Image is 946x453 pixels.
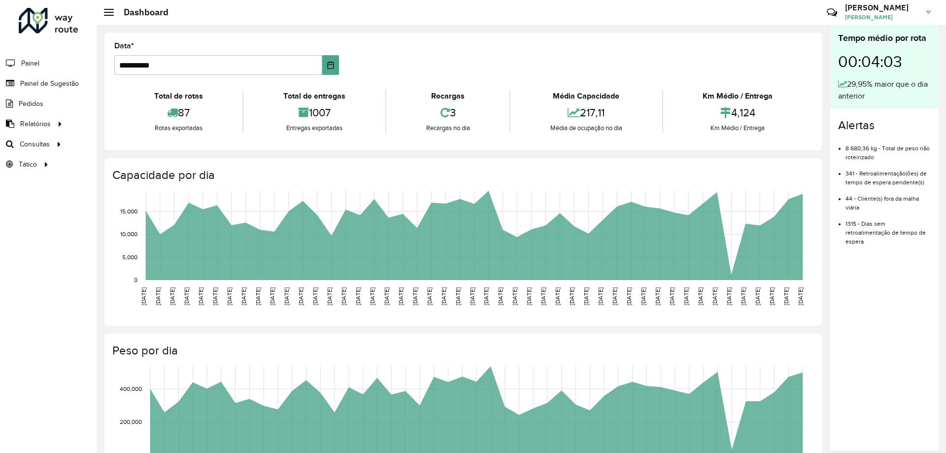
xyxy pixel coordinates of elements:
span: Painel de Sugestão [20,78,79,89]
text: [DATE] [455,287,461,305]
h2: Dashboard [114,7,169,18]
div: Entregas exportadas [246,123,382,133]
text: [DATE] [255,287,261,305]
text: [DATE] [269,287,275,305]
text: 5,000 [122,254,137,260]
li: 44 - Cliente(s) fora da malha viária [845,187,931,212]
span: [PERSON_NAME] [845,13,919,22]
text: [DATE] [611,287,618,305]
text: [DATE] [169,287,175,305]
text: 400,000 [120,385,142,392]
span: Relatórios [20,119,51,129]
text: [DATE] [597,287,604,305]
text: [DATE] [669,287,675,305]
text: [DATE] [511,287,518,305]
text: [DATE] [683,287,689,305]
div: 217,11 [513,102,659,123]
text: [DATE] [554,287,561,305]
text: [DATE] [298,287,304,305]
h4: Peso por dia [112,344,812,358]
text: [DATE] [312,287,318,305]
span: Consultas [20,139,50,149]
text: [DATE] [340,287,347,305]
h4: Alertas [838,118,931,133]
text: [DATE] [355,287,361,305]
text: [DATE] [697,287,704,305]
div: Km Médio / Entrega [666,90,810,102]
span: Pedidos [19,99,43,109]
div: Média Capacidade [513,90,659,102]
text: [DATE] [198,287,204,305]
div: Recargas [389,90,507,102]
div: 3 [389,102,507,123]
text: [DATE] [711,287,718,305]
text: [DATE] [326,287,333,305]
text: [DATE] [155,287,161,305]
text: [DATE] [398,287,404,305]
text: [DATE] [783,287,789,305]
text: [DATE] [526,287,532,305]
text: [DATE] [412,287,418,305]
h4: Capacidade por dia [112,168,812,182]
text: [DATE] [769,287,775,305]
text: [DATE] [797,287,804,305]
text: [DATE] [740,287,746,305]
text: [DATE] [240,287,247,305]
text: [DATE] [497,287,504,305]
div: Total de rotas [117,90,240,102]
text: 0 [134,277,137,283]
div: Rotas exportadas [117,123,240,133]
text: [DATE] [369,287,375,305]
div: 87 [117,102,240,123]
a: Contato Rápido [821,2,843,23]
text: [DATE] [283,287,290,305]
text: [DATE] [383,287,390,305]
div: Média de ocupação no dia [513,123,659,133]
text: [DATE] [483,287,489,305]
text: [DATE] [640,287,646,305]
h3: [PERSON_NAME] [845,3,919,12]
text: 10,000 [120,231,137,238]
li: 1315 - Dias sem retroalimentação de tempo de espera [845,212,931,246]
li: 341 - Retroalimentação(ões) de tempo de espera pendente(s) [845,162,931,187]
text: [DATE] [183,287,190,305]
text: [DATE] [540,287,546,305]
text: [DATE] [654,287,661,305]
span: Tático [19,159,37,170]
text: [DATE] [440,287,447,305]
text: [DATE] [226,287,233,305]
text: 200,000 [120,419,142,425]
text: [DATE] [726,287,732,305]
text: 15,000 [120,208,137,214]
label: Data [114,40,134,52]
button: Choose Date [322,55,339,75]
text: [DATE] [569,287,575,305]
div: Km Médio / Entrega [666,123,810,133]
text: [DATE] [426,287,433,305]
li: 8.680,36 kg - Total de peso não roteirizado [845,137,931,162]
text: [DATE] [140,287,147,305]
text: [DATE] [754,287,761,305]
div: Tempo médio por rota [838,32,931,45]
text: [DATE] [212,287,218,305]
div: Recargas no dia [389,123,507,133]
text: [DATE] [583,287,589,305]
div: Total de entregas [246,90,382,102]
text: [DATE] [469,287,475,305]
span: Painel [21,58,39,69]
div: 00:04:03 [838,45,931,78]
text: [DATE] [626,287,632,305]
div: 29,95% maior que o dia anterior [838,78,931,102]
div: 1007 [246,102,382,123]
div: 4,124 [666,102,810,123]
